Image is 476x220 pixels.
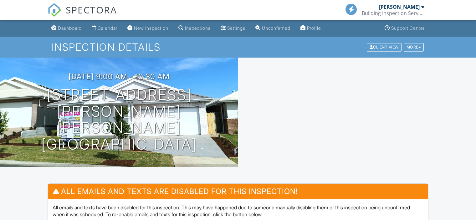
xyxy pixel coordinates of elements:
[89,23,120,34] a: Calendar
[53,204,423,218] p: All emails and texts have been disabled for this inspection. This may have happened due to someon...
[262,25,290,31] div: Unconfirmed
[10,87,228,153] h1: [STREET_ADDRESS][PERSON_NAME] [PERSON_NAME][GEOGRAPHIC_DATA]
[58,25,82,31] div: Dashboard
[69,72,170,81] h3: [DATE] 9:00 am - 10:30 am
[404,43,424,51] div: More
[366,44,403,49] a: Client View
[48,184,428,199] h3: All emails and texts are disabled for this inspection!
[185,25,211,31] div: Inspections
[253,23,293,34] a: Unconfirmed
[48,3,61,17] img: The Best Home Inspection Software - Spectora
[379,4,420,10] div: [PERSON_NAME]
[125,23,171,34] a: New Inspection
[134,25,168,31] div: New Inspection
[48,8,117,22] a: SPECTORA
[176,23,213,34] a: Inspections
[52,42,424,53] h1: Inspection Details
[307,25,321,31] div: Profile
[66,3,117,16] span: SPECTORA
[298,23,324,34] a: Profile
[391,25,425,31] div: Support Center
[362,10,424,16] div: Building Inspection Services
[49,23,84,34] a: Dashboard
[98,25,117,31] div: Calendar
[382,23,427,34] a: Support Center
[227,25,245,31] div: Settings
[367,43,402,51] div: Client View
[218,23,248,34] a: Settings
